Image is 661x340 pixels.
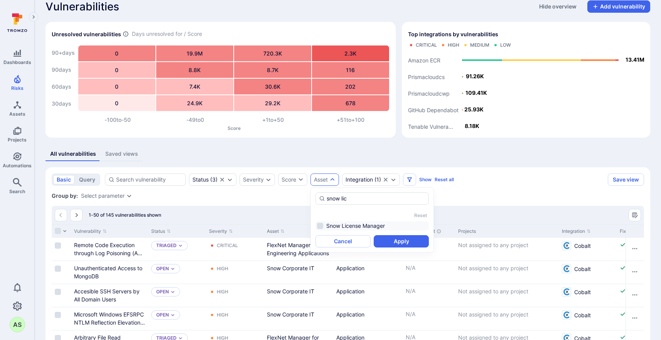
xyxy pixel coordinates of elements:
[81,193,125,199] button: Select parameter
[156,79,233,94] div: 7.4K
[466,73,484,79] text: 91.26K
[312,116,390,124] div: +51 to +100
[50,150,96,158] div: All vulnerabilities
[52,284,71,307] div: Cell for selection
[403,284,455,307] div: Cell for Asset context
[458,265,528,271] span: Not assigned to any project
[617,261,651,284] div: Cell for Fix available
[626,307,644,330] div: Cell for
[151,228,171,234] button: Sort by Status
[55,209,67,221] button: Go to the previous page
[629,289,641,301] button: Row actions menu
[52,238,71,261] div: Cell for selection
[70,209,83,221] button: Go to the next page
[336,310,400,318] div: Application
[406,264,452,272] p: N/A
[46,147,650,161] div: assets tabs
[264,261,333,284] div: Cell for Asset
[617,284,651,307] div: Cell for Fix available
[217,242,238,249] div: Critical
[414,212,427,218] button: Reset
[629,242,641,255] button: Row actions menu
[148,284,206,307] div: Cell for Status
[408,123,453,130] text: Tenable Vulnera...
[148,261,206,284] div: Cell for Status
[390,177,396,183] button: Expand dropdown
[31,14,36,20] i: Expand navigation menu
[470,42,489,48] div: Medium
[346,177,381,183] div: ( 1 )
[408,51,644,131] svg: Top integrations by vulnerabilities bar
[55,242,61,249] span: Select row
[620,228,648,235] div: Fix available
[9,189,25,194] span: Search
[629,209,641,221] button: Manage columns
[55,312,61,318] span: Select row
[408,30,498,38] span: Top integrations by vulnerabilities
[314,177,328,183] div: Asset
[3,163,32,168] span: Automations
[403,307,455,330] div: Cell for Asset context
[156,95,233,111] div: 24.9K
[55,266,61,272] span: Select row
[156,62,233,78] div: 8.8K
[312,45,389,61] div: 2.3K
[52,307,71,330] div: Cell for selection
[629,266,641,278] button: Row actions menu
[406,310,452,318] p: N/A
[267,265,314,271] a: Snow Corporate IT
[52,96,75,111] div: 30 days
[234,95,311,111] div: 29.2K
[217,312,228,318] div: High
[267,311,314,318] a: Snow Corporate IT
[156,289,169,295] button: Open
[74,265,142,279] a: Unauthenticated Access to MongoDB
[458,311,528,318] span: Not assigned to any project
[78,79,155,94] div: 0
[74,228,107,234] button: Sort by Vulnerability
[52,62,75,77] div: 90 days
[8,137,27,143] span: Projects
[10,317,25,332] button: AS
[206,238,264,261] div: Cell for Severity
[312,62,389,78] div: 116
[264,307,333,330] div: Cell for Asset
[626,238,644,261] div: Cell for
[312,79,389,94] div: 202
[55,228,61,234] span: Select all rows
[116,176,182,183] input: Search vulnerability
[267,228,285,234] button: Sort by Asset
[156,45,233,61] div: 19.9M
[3,59,31,65] span: Dashboards
[626,284,644,307] div: Cell for
[219,177,225,183] button: Clear selection
[170,313,175,317] button: Expand dropdown
[156,242,177,249] p: Triaged
[76,175,99,184] button: query
[559,284,617,307] div: Cell for Integration
[46,0,119,13] span: Vulnerabilities
[178,243,183,248] button: Expand dropdown
[336,287,400,295] div: Application
[278,173,307,186] button: Score
[206,307,264,330] div: Cell for Severity
[333,284,403,307] div: Cell for Asset Type
[406,287,452,295] p: N/A
[267,242,329,256] a: FlexNet Manager for Engineering Applications
[437,229,441,234] div: Automatically discovered context associated with the asset
[455,284,559,307] div: Cell for Projects
[234,45,311,61] div: 720.3K
[74,288,140,303] a: Accesible SSH Servers by All Domain Users
[333,307,403,330] div: Cell for Asset Type
[206,284,264,307] div: Cell for Severity
[458,242,528,248] span: Not assigned to any project
[329,177,336,183] button: Expand dropdown
[333,261,403,284] div: Cell for Asset Type
[148,307,206,330] div: Cell for Status
[448,42,459,48] div: High
[455,307,559,330] div: Cell for Projects
[327,195,425,202] input: Search
[408,107,459,113] text: GitHub Dependabot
